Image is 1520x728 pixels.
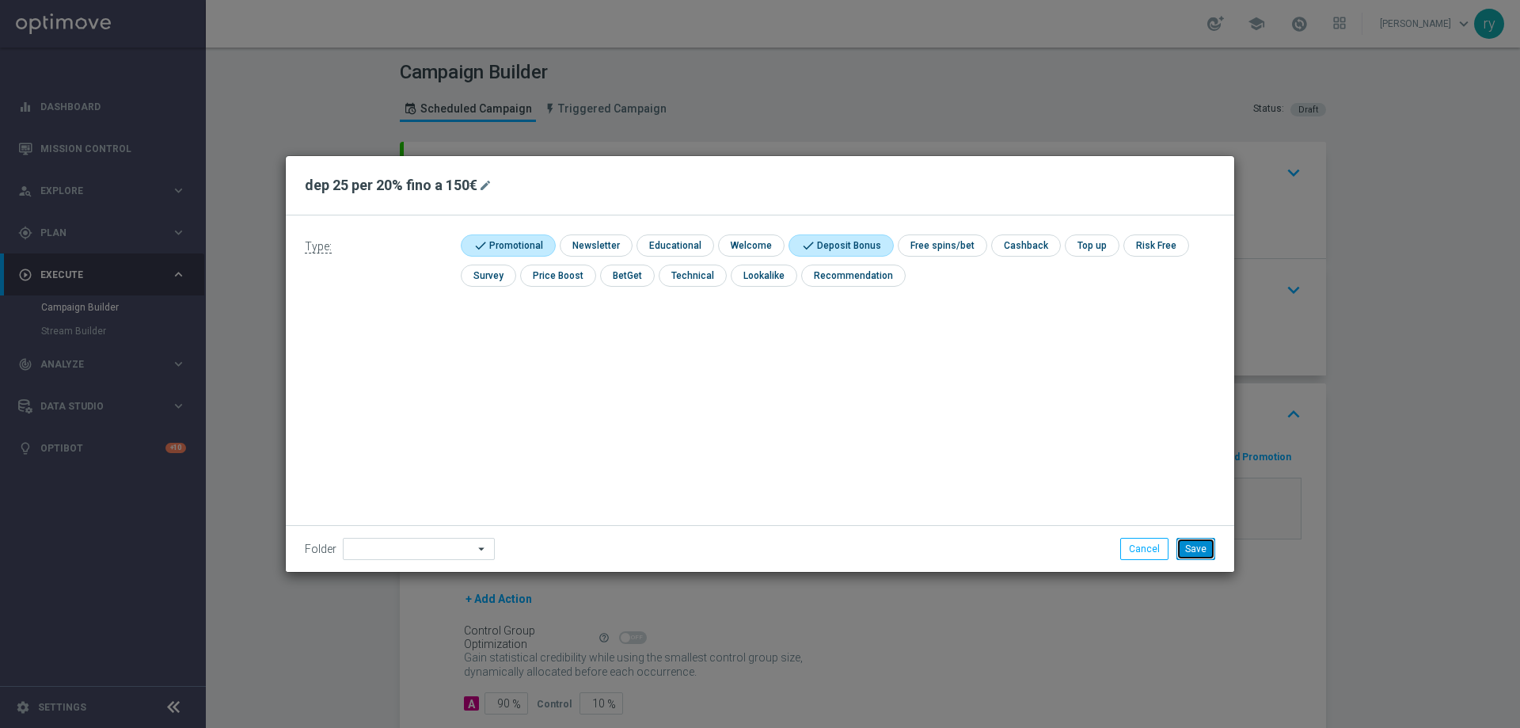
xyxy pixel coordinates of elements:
[305,543,336,556] label: Folder
[305,176,477,195] h2: dep 25 per 20% fino a 150€
[1176,538,1215,560] button: Save
[477,176,497,195] button: mode_edit
[479,179,492,192] i: mode_edit
[474,539,490,559] i: arrow_drop_down
[305,240,332,253] span: Type:
[1120,538,1168,560] button: Cancel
